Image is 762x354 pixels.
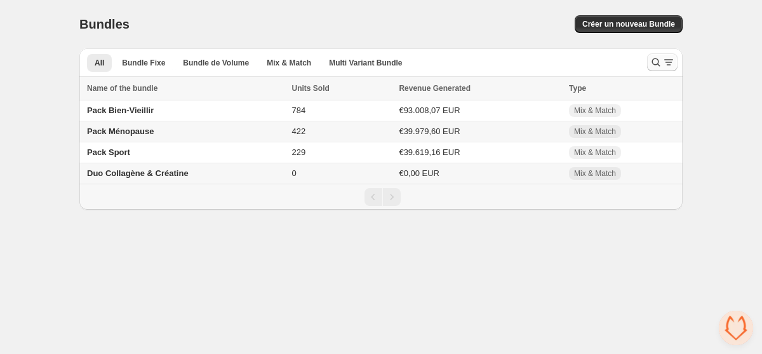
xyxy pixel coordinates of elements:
[329,58,402,68] span: Multi Variant Bundle
[292,147,306,157] span: 229
[87,82,284,95] div: Name of the bundle
[79,184,683,210] nav: Pagination
[292,82,330,95] span: Units Sold
[87,106,154,115] span: Pack Bien-Vieillir
[399,82,483,95] button: Revenue Generated
[719,311,753,345] div: Ouvrir le chat
[292,168,297,178] span: 0
[574,106,616,116] span: Mix & Match
[399,168,439,178] span: €0,00 EUR
[574,147,616,158] span: Mix & Match
[267,58,311,68] span: Mix & Match
[647,53,678,71] button: Search and filter results
[87,168,189,178] span: Duo Collagène & Créatine
[574,126,616,137] span: Mix & Match
[183,58,249,68] span: Bundle de Volume
[87,147,130,157] span: Pack Sport
[95,58,104,68] span: All
[292,82,342,95] button: Units Sold
[575,15,683,33] button: Créer un nouveau Bundle
[122,58,165,68] span: Bundle Fixe
[569,82,675,95] div: Type
[79,17,130,32] h1: Bundles
[292,126,306,136] span: 422
[582,19,675,29] span: Créer un nouveau Bundle
[87,126,154,136] span: Pack Ménopause
[292,106,306,115] span: 784
[574,168,616,179] span: Mix & Match
[399,126,460,136] span: €39.979,60 EUR
[399,106,460,115] span: €93.008,07 EUR
[399,82,471,95] span: Revenue Generated
[399,147,460,157] span: €39.619,16 EUR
